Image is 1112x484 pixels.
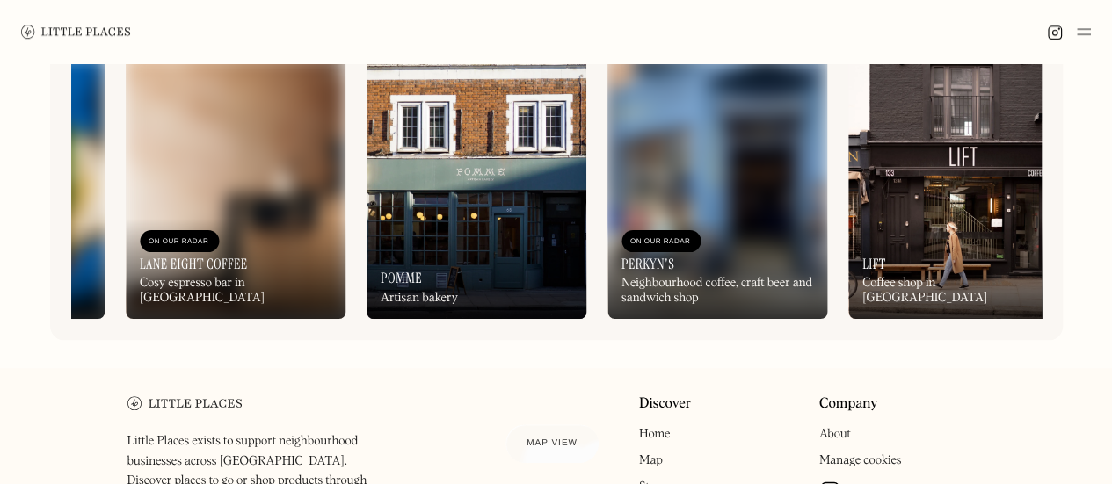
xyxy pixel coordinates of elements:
[819,454,902,466] a: Manage cookies
[862,276,1054,306] div: Coffee shop in [GEOGRAPHIC_DATA]
[639,396,691,413] a: Discover
[621,276,813,306] div: Neighbourhood coffee, craft beer and sandwich shop
[819,428,851,440] a: About
[149,233,210,250] div: On Our Radar
[381,270,422,286] h3: Pomme
[140,256,248,272] h3: Lane Eight Coffee
[819,396,878,413] a: Company
[126,55,345,319] a: On Our RadarLane Eight CoffeeCosy espresso bar in [GEOGRAPHIC_DATA]
[505,424,599,463] a: Map view
[621,256,674,272] h3: Perkyn's
[862,256,886,272] h3: Lift
[527,438,578,448] span: Map view
[639,428,670,440] a: Home
[848,55,1068,319] a: LiftCoffee shop in [GEOGRAPHIC_DATA]
[639,454,663,466] a: Map
[140,276,331,306] div: Cosy espresso bar in [GEOGRAPHIC_DATA]
[607,55,827,319] a: On Our RadarPerkyn'sNeighbourhood coffee, craft beer and sandwich shop
[630,233,692,250] div: On Our Radar
[367,55,586,319] a: PommeArtisan bakery
[381,291,458,306] div: Artisan bakery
